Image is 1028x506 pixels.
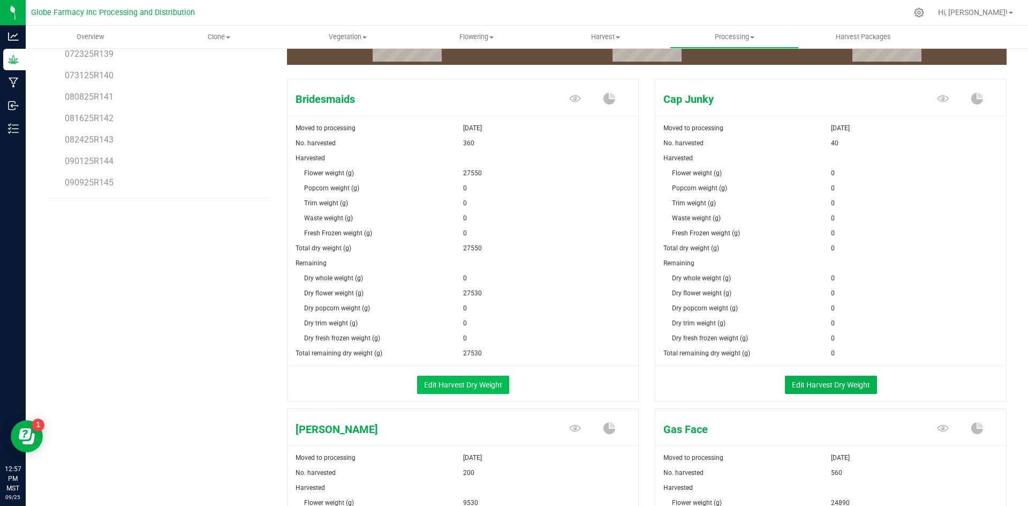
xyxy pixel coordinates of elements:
[541,26,670,48] a: Harvest
[672,304,738,312] span: Dry popcorn weight (g)
[821,32,905,42] span: Harvest Packages
[304,304,370,312] span: Dry popcorn weight (g)
[463,286,482,301] span: 27530
[463,241,482,256] span: 27550
[296,154,325,162] span: Harvested
[831,211,835,226] span: 0
[288,421,521,437] span: Dulce de Uva
[831,271,835,286] span: 0
[663,259,694,267] span: Remaining
[831,196,835,211] span: 0
[655,91,889,107] span: Cap Junky
[831,346,835,361] span: 0
[463,450,482,465] span: [DATE]
[831,226,835,241] span: 0
[938,8,1008,17] span: Hi, [PERSON_NAME]!
[463,226,467,241] span: 0
[304,289,364,297] span: Dry flower weight (g)
[463,301,467,316] span: 0
[672,319,725,327] span: Dry trim weight (g)
[65,156,114,166] span: 090125R144
[8,123,19,134] inline-svg: Inventory
[831,181,835,196] span: 0
[785,376,877,394] button: Edit Harvest Dry Weight
[304,319,358,327] span: Dry trim weight (g)
[672,214,721,222] span: Waste weight (g)
[65,135,114,145] span: 082425R143
[663,139,704,147] span: No. harvested
[5,464,21,493] p: 12:57 PM MST
[155,32,283,42] span: Clone
[663,484,693,492] span: Harvested
[304,214,353,222] span: Waste weight (g)
[670,32,798,42] span: Processing
[5,493,21,501] p: 09/25
[672,184,727,192] span: Popcorn weight (g)
[663,124,723,132] span: Moved to processing
[463,271,467,286] span: 0
[296,139,336,147] span: No. harvested
[912,8,926,18] div: Manage settings
[413,32,541,42] span: Flowering
[155,26,284,48] a: Clone
[296,124,356,132] span: Moved to processing
[304,274,363,282] span: Dry whole weight (g)
[831,301,835,316] span: 0
[62,32,118,42] span: Overview
[8,31,19,42] inline-svg: Analytics
[463,465,474,480] span: 200
[304,199,348,207] span: Trim weight (g)
[831,166,835,181] span: 0
[296,244,351,252] span: Total dry weight (g)
[672,229,740,237] span: Fresh Frozen weight (g)
[655,421,889,437] span: Gas Face
[672,274,731,282] span: Dry whole weight (g)
[663,349,750,357] span: Total remaining dry weight (g)
[672,334,748,342] span: Dry fresh frozen weight (g)
[65,49,114,59] span: 072325R139
[296,349,382,357] span: Total remaining dry weight (g)
[32,419,44,431] iframe: Resource center unread badge
[65,70,114,80] span: 073125R140
[463,181,467,196] span: 0
[463,136,474,151] span: 360
[463,316,467,331] span: 0
[8,54,19,65] inline-svg: Grow
[663,469,704,477] span: No. harvested
[831,121,850,136] span: [DATE]
[463,331,467,346] span: 0
[831,450,850,465] span: [DATE]
[463,166,482,181] span: 27550
[296,454,356,462] span: Moved to processing
[417,376,509,394] button: Edit Harvest Dry Weight
[463,211,467,226] span: 0
[831,465,842,480] span: 560
[672,289,731,297] span: Dry flower weight (g)
[670,26,799,48] a: Processing
[412,26,541,48] a: Flowering
[463,121,482,136] span: [DATE]
[831,136,838,151] span: 40
[283,26,412,48] a: Vegetation
[463,196,467,211] span: 0
[831,316,835,331] span: 0
[65,177,114,188] span: 090925R145
[831,241,835,256] span: 0
[463,346,482,361] span: 27530
[31,8,195,17] span: Globe Farmacy Inc Processing and Distribution
[296,469,336,477] span: No. harvested
[304,184,359,192] span: Popcorn weight (g)
[26,26,155,48] a: Overview
[288,91,521,107] span: Bridesmaids
[663,154,693,162] span: Harvested
[304,334,380,342] span: Dry fresh frozen weight (g)
[296,484,325,492] span: Harvested
[799,26,928,48] a: Harvest Packages
[304,229,372,237] span: Fresh Frozen weight (g)
[672,199,716,207] span: Trim weight (g)
[8,100,19,111] inline-svg: Inbound
[831,286,835,301] span: 0
[304,169,354,177] span: Flower weight (g)
[296,259,327,267] span: Remaining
